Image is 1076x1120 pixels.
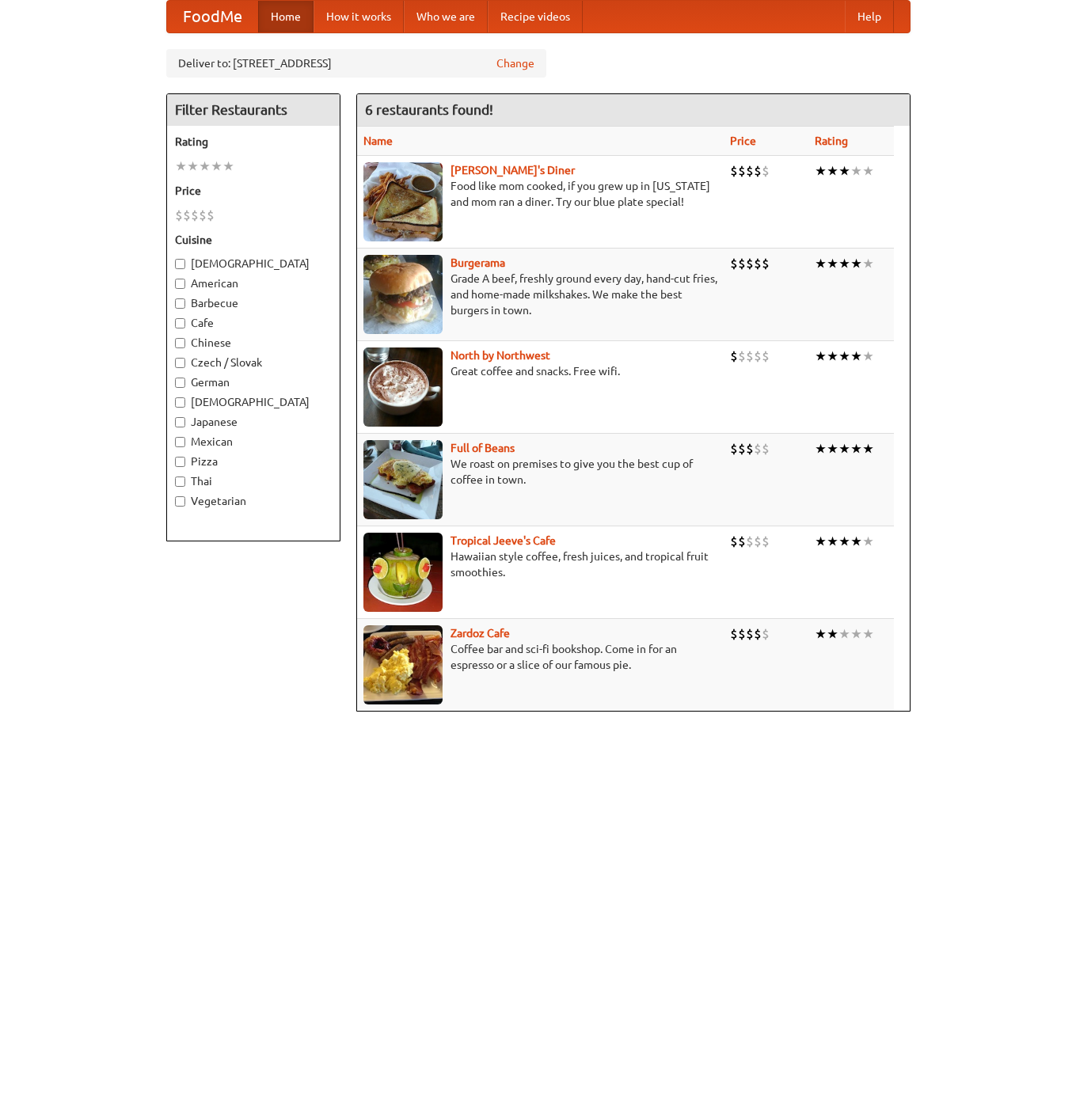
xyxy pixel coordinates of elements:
[175,417,185,427] input: Japanese
[815,440,827,457] li: ★
[175,496,185,507] input: Vegetarian
[827,625,838,643] li: ★
[738,347,746,365] li: $
[730,135,756,147] a: Price
[166,49,546,78] div: Deliver to: [STREET_ADDRESS]
[175,454,332,469] label: Pizza
[175,397,185,408] input: [DEMOGRAPHIC_DATA]
[175,295,332,311] label: Barbecue
[850,625,862,643] li: ★
[838,440,850,457] li: ★
[175,437,185,447] input: Mexican
[167,94,340,126] h4: Filter Restaurants
[754,255,762,272] li: $
[175,374,332,390] label: German
[815,625,827,643] li: ★
[175,414,332,430] label: Japanese
[746,347,754,365] li: $
[363,549,717,580] p: Hawaiian style coffee, fresh juices, and tropical fruit smoothies.
[815,255,827,272] li: ★
[211,158,222,175] li: ★
[191,207,199,224] li: $
[738,440,746,457] li: $
[175,355,332,370] label: Czech / Slovak
[850,255,862,272] li: ★
[175,183,332,199] h5: Price
[175,434,332,450] label: Mexican
[762,440,770,457] li: $
[762,625,770,643] li: $
[167,1,258,32] a: FoodMe
[738,625,746,643] li: $
[451,534,556,547] b: Tropical Jeeve's Cafe
[451,164,575,177] a: [PERSON_NAME]'s Diner
[738,162,746,180] li: $
[175,473,332,489] label: Thai
[730,625,738,643] li: $
[175,259,185,269] input: [DEMOGRAPHIC_DATA]
[862,440,874,457] li: ★
[451,627,510,640] b: Zardoz Cafe
[845,1,894,32] a: Help
[827,162,838,180] li: ★
[199,158,211,175] li: ★
[451,256,505,269] a: Burgerama
[746,625,754,643] li: $
[762,347,770,365] li: $
[363,347,443,427] img: north.jpg
[363,533,443,612] img: jeeves.jpg
[451,442,515,454] a: Full of Beans
[363,135,393,147] a: Name
[363,641,717,673] p: Coffee bar and sci-fi bookshop. Come in for an espresso or a slice of our famous pie.
[815,162,827,180] li: ★
[746,533,754,550] li: $
[175,279,185,289] input: American
[730,440,738,457] li: $
[730,162,738,180] li: $
[175,378,185,388] input: German
[183,207,191,224] li: $
[404,1,488,32] a: Who we are
[363,440,443,519] img: beans.jpg
[754,162,762,180] li: $
[746,162,754,180] li: $
[762,255,770,272] li: $
[175,358,185,368] input: Czech / Slovak
[754,533,762,550] li: $
[838,347,850,365] li: ★
[175,275,332,291] label: American
[850,347,862,365] li: ★
[746,440,754,457] li: $
[199,207,207,224] li: $
[175,394,332,410] label: [DEMOGRAPHIC_DATA]
[175,318,185,328] input: Cafe
[258,1,314,32] a: Home
[175,338,185,348] input: Chinese
[175,493,332,509] label: Vegetarian
[175,315,332,331] label: Cafe
[862,347,874,365] li: ★
[827,255,838,272] li: ★
[738,533,746,550] li: $
[730,347,738,365] li: $
[862,625,874,643] li: ★
[187,158,199,175] li: ★
[762,162,770,180] li: $
[365,102,493,117] ng-pluralize: 6 restaurants found!
[815,533,827,550] li: ★
[363,178,717,210] p: Food like mom cooked, if you grew up in [US_STATE] and mom ran a diner. Try our blue plate special!
[175,476,185,487] input: Thai
[730,255,738,272] li: $
[838,533,850,550] li: ★
[222,158,234,175] li: ★
[175,207,183,224] li: $
[363,255,443,334] img: burgerama.jpg
[363,625,443,704] img: zardoz.jpg
[363,271,717,318] p: Grade A beef, freshly ground every day, hand-cut fries, and home-made milkshakes. We make the bes...
[838,255,850,272] li: ★
[815,347,827,365] li: ★
[496,55,534,71] a: Change
[746,255,754,272] li: $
